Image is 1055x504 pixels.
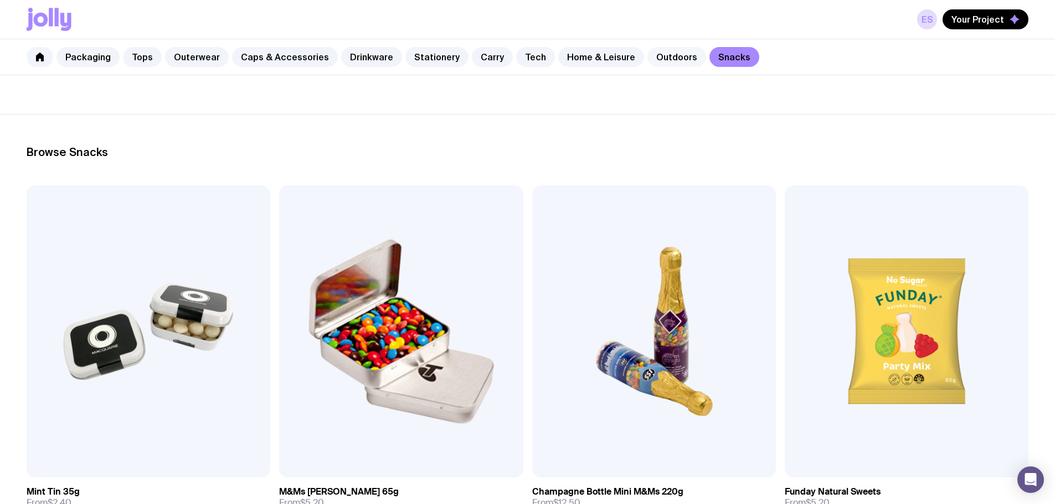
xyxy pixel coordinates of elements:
[27,486,80,497] h3: Mint Tin 35g
[405,47,469,67] a: Stationery
[27,146,1028,159] h2: Browse Snacks
[943,9,1028,29] button: Your Project
[516,47,555,67] a: Tech
[532,486,683,497] h3: Champagne Bottle Mini M&Ms 220g
[165,47,229,67] a: Outerwear
[123,47,162,67] a: Tops
[341,47,402,67] a: Drinkware
[279,486,399,497] h3: M&Ms [PERSON_NAME] 65g
[472,47,513,67] a: Carry
[56,47,120,67] a: Packaging
[951,14,1004,25] span: Your Project
[785,486,881,497] h3: Funday Natural Sweets
[1017,466,1044,493] div: Open Intercom Messenger
[27,43,1028,79] h1: Snacks
[647,47,706,67] a: Outdoors
[709,47,759,67] a: Snacks
[917,9,937,29] a: ES
[232,47,338,67] a: Caps & Accessories
[558,47,644,67] a: Home & Leisure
